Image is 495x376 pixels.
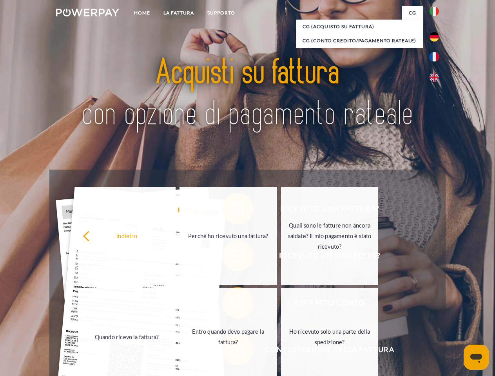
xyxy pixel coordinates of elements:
img: en [430,72,439,82]
img: de [430,32,439,42]
a: CG (Acquisto su fattura) [296,20,423,34]
img: title-powerpay_it.svg [75,38,420,150]
div: Ho ricevuto solo una parte della spedizione? [286,326,374,347]
a: Quali sono le fatture non ancora saldate? Il mio pagamento è stato ricevuto? [281,187,379,285]
a: CG [402,6,423,20]
div: Quando ricevo la fattura? [83,331,171,342]
img: logo-powerpay-white.svg [56,9,119,16]
a: CG (Conto Credito/Pagamento rateale) [296,34,423,48]
div: Quali sono le fatture non ancora saldate? Il mio pagamento è stato ricevuto? [286,220,374,251]
div: Entro quando devo pagare la fattura? [184,326,272,347]
a: Home [127,6,157,20]
iframe: Pulsante per aprire la finestra di messaggistica [464,345,489,370]
img: fr [430,52,439,61]
div: indietro [83,230,171,241]
a: LA FATTURA [157,6,201,20]
a: Supporto [201,6,242,20]
img: it [430,7,439,16]
div: Perché ho ricevuto una fattura? [184,230,272,241]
